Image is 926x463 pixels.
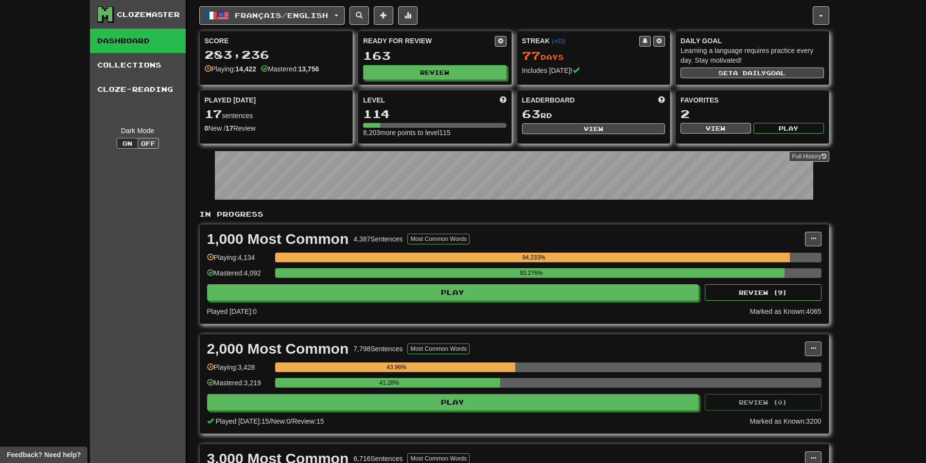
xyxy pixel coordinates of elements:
[205,107,222,120] span: 17
[789,151,829,162] a: Full History
[552,38,565,45] a: (+03)
[407,234,470,244] button: Most Common Words
[205,49,348,61] div: 283,236
[278,378,501,388] div: 41.28%
[271,417,291,425] span: New: 0
[207,284,699,301] button: Play
[658,95,665,105] span: This week in points, UTC
[681,46,824,65] div: Learning a language requires practice every day. Stay motivated!
[522,107,541,120] span: 63
[205,64,257,74] div: Playing:
[298,65,319,73] strong: 13,756
[207,268,270,284] div: Mastered: 4,092
[97,126,178,136] div: Dark Mode
[290,417,292,425] span: /
[500,95,507,105] span: Score more points to level up
[522,66,665,75] div: Includes [DATE]!
[374,6,393,25] button: Add sentence to collection
[681,95,824,105] div: Favorites
[681,108,824,120] div: 2
[261,64,319,74] div: Mastered:
[681,123,751,134] button: View
[205,36,348,46] div: Score
[199,209,829,219] p: In Progress
[750,307,821,316] div: Marked as Known: 4065
[363,65,507,80] button: Review
[205,123,348,133] div: New / Review
[205,95,256,105] span: Played [DATE]
[278,268,785,278] div: 93.276%
[522,108,665,120] div: rd
[522,49,541,62] span: 77
[733,69,766,76] span: a daily
[522,123,665,134] button: View
[199,6,345,25] button: Français/English
[7,450,81,460] span: Open feedback widget
[215,417,269,425] span: Played [DATE]: 15
[681,36,824,46] div: Daily Goal
[207,342,349,356] div: 2,000 Most Common
[235,65,256,73] strong: 14,422
[207,362,270,378] div: Playing: 3,428
[278,362,515,372] div: 43.96%
[750,416,821,426] div: Marked as Known: 3200
[363,36,495,46] div: Ready for Review
[292,417,324,425] span: Review: 15
[117,138,138,149] button: On
[353,344,402,354] div: 7,798 Sentences
[363,108,507,120] div: 114
[353,234,402,244] div: 4,387 Sentences
[681,68,824,78] button: Seta dailygoal
[226,124,233,132] strong: 17
[278,253,790,262] div: 94.233%
[205,124,209,132] strong: 0
[522,36,640,46] div: Streak
[705,394,821,411] button: Review (0)
[407,343,470,354] button: Most Common Words
[269,417,271,425] span: /
[363,95,385,105] span: Level
[207,378,270,394] div: Mastered: 3,219
[90,77,186,102] a: Cloze-Reading
[363,50,507,62] div: 163
[705,284,821,301] button: Review (9)
[398,6,418,25] button: More stats
[90,53,186,77] a: Collections
[207,308,257,315] span: Played [DATE]: 0
[138,138,159,149] button: Off
[363,128,507,137] div: 8,203 more points to level 115
[207,232,349,246] div: 1,000 Most Common
[90,29,186,53] a: Dashboard
[207,253,270,269] div: Playing: 4,134
[205,108,348,120] div: sentences
[235,11,328,19] span: Français / English
[349,6,369,25] button: Search sentences
[522,95,575,105] span: Leaderboard
[117,10,180,19] div: Clozemaster
[522,50,665,62] div: Day s
[207,394,699,411] button: Play
[753,123,824,134] button: Play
